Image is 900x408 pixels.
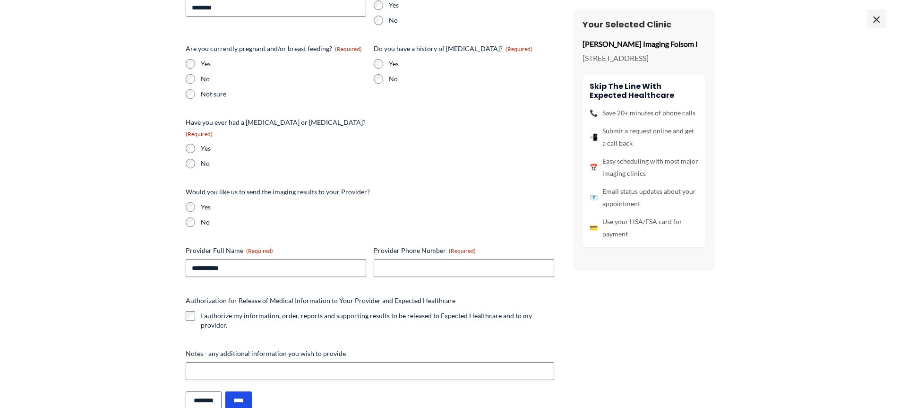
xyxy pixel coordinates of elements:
[389,59,554,69] label: Yes
[590,161,598,174] span: 📅
[590,216,698,240] li: Use your HSA/FSA card for payment
[374,44,532,53] legend: Do you have a history of [MEDICAL_DATA]?
[186,246,366,255] label: Provider Full Name
[590,107,698,119] li: Save 20+ minutes of phone calls
[186,296,455,305] legend: Authorization for Release of Medical Information to Your Provider and Expected Healthcare
[201,89,366,99] label: Not sure
[590,222,598,234] span: 💳
[201,311,554,330] label: I authorize my information, order, reports and supporting results to be released to Expected Heal...
[201,217,554,227] label: No
[201,159,366,168] label: No
[583,51,705,65] p: [STREET_ADDRESS]
[186,118,366,138] legend: Have you ever had a [MEDICAL_DATA] or [MEDICAL_DATA]?
[590,191,598,204] span: 📧
[389,0,554,10] label: Yes
[186,187,370,197] legend: Would you like us to send the imaging results to your Provider?
[186,349,554,358] label: Notes - any additional information you wish to provide
[590,131,598,143] span: 📲
[201,74,366,84] label: No
[201,202,554,212] label: Yes
[389,16,554,25] label: No
[506,45,532,52] span: (Required)
[186,130,213,138] span: (Required)
[590,107,598,119] span: 📞
[335,45,362,52] span: (Required)
[449,247,476,254] span: (Required)
[201,59,366,69] label: Yes
[389,74,554,84] label: No
[583,37,705,51] p: [PERSON_NAME] Imaging Folsom I
[590,125,698,149] li: Submit a request online and get a call back
[590,82,698,100] h4: Skip the line with Expected Healthcare
[583,19,705,30] h3: Your Selected Clinic
[590,185,698,210] li: Email status updates about your appointment
[186,44,362,53] legend: Are you currently pregnant and/or breast feeding?
[201,144,366,153] label: Yes
[590,155,698,180] li: Easy scheduling with most major imaging clinics
[867,9,886,28] span: ×
[246,247,273,254] span: (Required)
[374,246,554,255] label: Provider Phone Number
